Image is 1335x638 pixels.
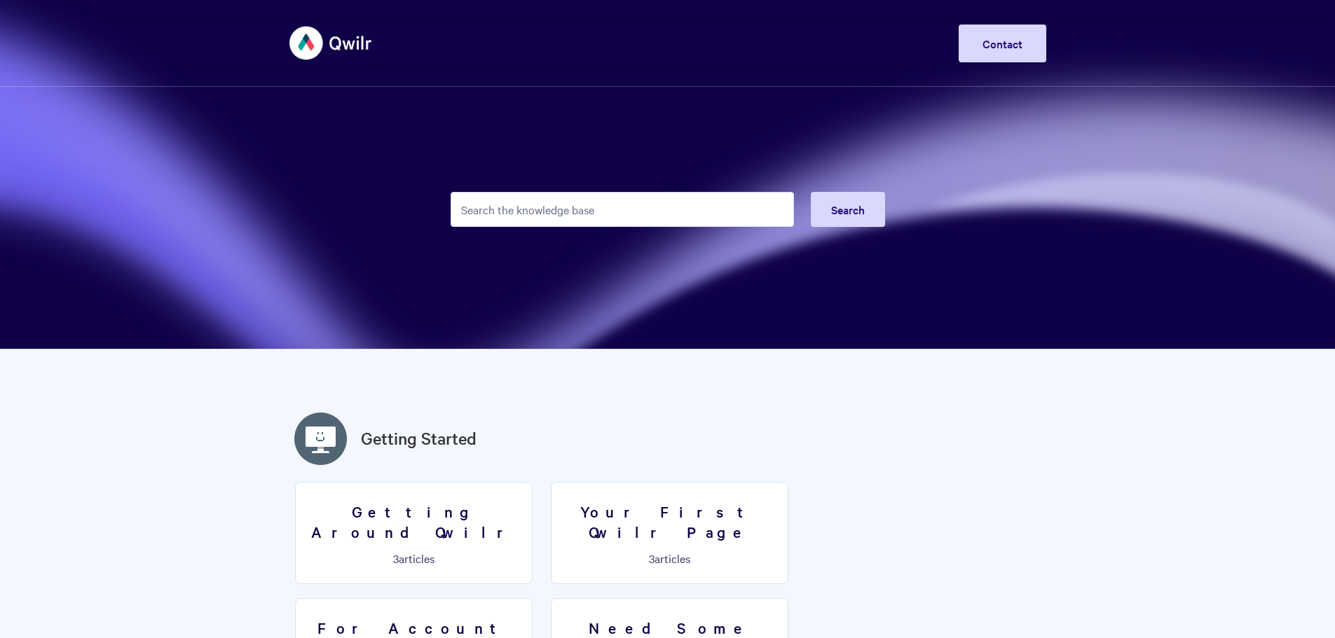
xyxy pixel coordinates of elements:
span: 3 [393,550,399,566]
span: Search [831,202,865,217]
h3: Getting Around Qwilr [304,501,523,541]
h3: Your First Qwilr Page [560,501,779,541]
a: Contact [959,25,1046,62]
a: Getting Around Qwilr 3articles [295,482,533,584]
a: Your First Qwilr Page 3articles [551,482,788,584]
button: Search [811,192,885,227]
a: Getting Started [361,426,477,451]
input: Search the knowledge base [451,192,794,227]
img: Qwilr Help Center [289,17,373,69]
p: articles [560,552,779,564]
p: articles [304,552,523,564]
span: 3 [649,550,655,566]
